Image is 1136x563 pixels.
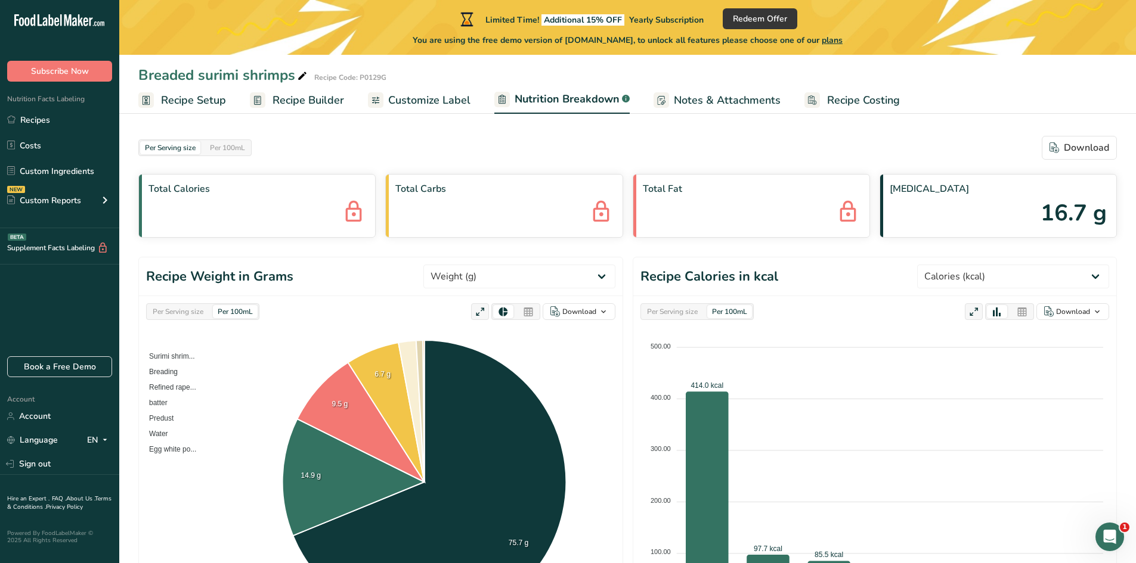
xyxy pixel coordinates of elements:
b: [PERSON_NAME] [51,145,118,154]
tspan: 300.00 [651,445,671,452]
button: Send a message… [205,385,224,405]
div: EN [87,433,112,447]
div: Recipe Code: P0129G [314,72,386,83]
div: Hello, This is [PERSON_NAME]. Nutrition Expert and Customer Success Manager from Food Label Maker... [19,176,186,223]
p: Active 12h ago [58,15,116,27]
span: You are using the free demo version of [DOMAIN_NAME], to unlock all features please choose one of... [413,34,843,46]
div: Hello! I manages to delete it. Thank you! But I have another question. Nutritional values calcula... [52,275,219,369]
span: [MEDICAL_DATA] [890,182,1107,196]
a: FAQ . [52,494,66,503]
span: 16.7 g [1041,196,1107,230]
span: Breading [140,368,178,376]
span: Recipe Setup [161,92,226,108]
div: [DATE] [10,252,229,268]
textarea: Message… [10,365,228,385]
span: Notes & Attachments [674,92,781,108]
a: Customize Label [368,87,471,114]
button: Download [1042,136,1117,160]
div: Download [1050,141,1109,155]
span: Additional 15% OFF [541,14,624,26]
span: Nutrition Breakdown [515,91,620,107]
span: batter [140,399,168,407]
div: joined the conversation [51,144,203,155]
span: Egg white po... [140,445,196,453]
span: Total Calories [148,182,366,196]
span: Total Fat [643,182,860,196]
button: Emoji picker [18,390,28,400]
div: Per 100mL [707,305,752,318]
div: Our team is available from 8 AM to 6:30 PM EST(GMT-5).We're currently away, but we’ll get back to... [10,18,196,132]
a: Recipe Setup [138,87,226,114]
span: Yearly Subscription [629,14,704,26]
div: Rana says… [10,169,229,251]
button: Upload attachment [57,390,66,400]
div: Hello! I manages to delete it. Thank you! But I have another question. Nutritional values calcula... [43,268,229,376]
a: Terms & Conditions . [7,494,112,511]
span: Total Carbs [395,182,612,196]
div: Per Serving size [642,305,702,318]
span: Recipe Costing [827,92,900,108]
div: Limited Time! [458,12,704,26]
a: About Us . [66,494,95,503]
div: Close [209,5,231,26]
a: Language [7,430,58,450]
tspan: 400.00 [651,394,671,401]
div: BETA [8,234,26,241]
button: go back [8,5,30,27]
div: Custom Reports [7,194,81,207]
span: Subscribe Now [31,65,89,77]
span: Predust [140,414,174,422]
span: plans [822,35,843,46]
a: Recipe Builder [250,87,344,114]
img: Profile image for Rana [34,7,53,26]
button: Gif picker [38,390,47,400]
a: Privacy Policy [46,503,83,511]
button: Download [1036,303,1109,320]
span: Customize Label [388,92,471,108]
div: Per Serving size [148,305,208,318]
div: Per 100mL [205,141,250,154]
span: Recipe Builder [273,92,344,108]
button: Subscribe Now [7,61,112,82]
button: Redeem Offer [723,8,797,29]
div: Download [1056,306,1090,317]
div: We're currently away, but we’ll get back to you as soon as we’re online! [19,55,186,78]
a: Nutrition Breakdown [494,86,630,114]
span: Surimi shrim... [140,352,195,360]
tspan: 100.00 [651,548,671,555]
span: Water [140,430,168,438]
h1: Recipe Weight in Grams [146,267,293,287]
iframe: Intercom live chat [1095,522,1124,551]
div: (GMT-5). [19,26,186,49]
button: Home [187,5,209,27]
div: In the meantime, feel free to ask our bot any questions—just type below! 😊 [19,102,186,125]
div: [PERSON_NAME] • 17h ago [19,233,117,240]
span: 1 [1120,522,1129,532]
a: Notes & Attachments [654,87,781,114]
div: Breaded surimi shrimps [138,64,309,86]
img: Profile image for Rana [36,144,48,155]
div: NEW [7,186,25,193]
div: Rana says… [10,142,229,169]
h1: Recipe Calories in kcal [640,267,778,287]
div: Viktoria says… [10,268,229,390]
a: Recipe Costing [804,87,900,114]
div: Powered By FoodLabelMaker © 2025 All Rights Reserved [7,530,112,544]
h1: [PERSON_NAME] [58,6,135,15]
tspan: 200.00 [651,497,671,504]
div: Per 100mL [213,305,258,318]
div: LIA says… [10,18,229,142]
div: Hello, This is [PERSON_NAME]. Nutrition Expert and Customer Success Manager from Food Label Maker... [10,169,196,230]
span: Redeem Offer [733,13,787,25]
button: Download [543,303,615,320]
button: Start recording [76,390,85,400]
a: Book a Free Demo [7,356,112,377]
span: Refined rape... [140,383,196,391]
div: Per Serving size [140,141,200,154]
b: Our team is available from 8 AM to 6:30 PM EST [19,26,184,48]
tspan: 500.00 [651,343,671,350]
a: Hire an Expert . [7,494,49,503]
div: Download [562,306,596,317]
